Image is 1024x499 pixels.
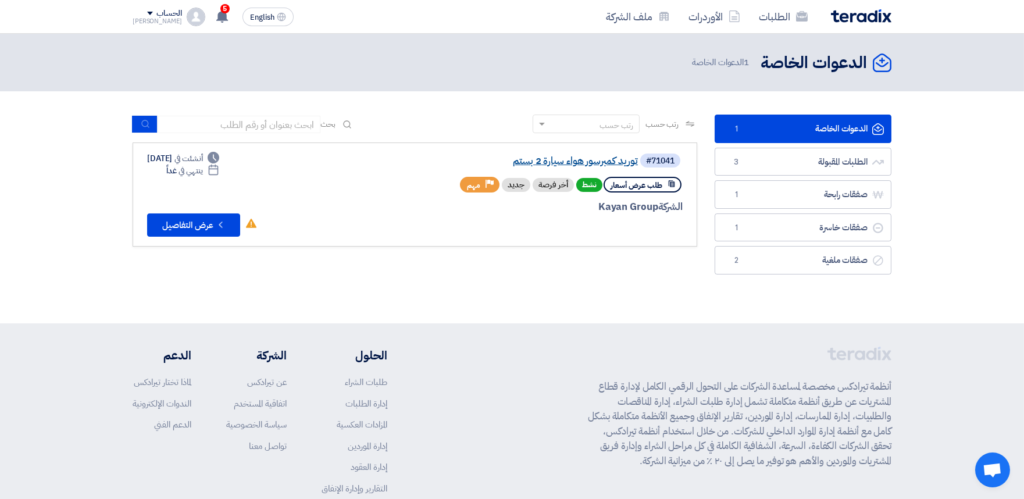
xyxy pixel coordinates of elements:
a: إدارة الموردين [348,440,387,452]
a: توريد كمبرسور هواء سيارة 2 بستم [405,156,638,166]
img: Teradix logo [831,9,891,23]
input: ابحث بعنوان أو رقم الطلب [158,116,320,133]
span: مهم [467,180,480,191]
a: الدعوات الخاصة1 [715,115,891,143]
img: profile_test.png [187,8,205,26]
div: [DATE] [147,152,219,165]
span: بحث [320,118,336,130]
a: الدعم الفني [154,418,191,431]
div: الحساب [156,9,181,19]
a: صفقات خاسرة1 [715,213,891,242]
li: الدعم [133,347,191,364]
a: لماذا تختار تيرادكس [134,376,191,388]
span: 1 [729,189,743,201]
span: 3 [729,156,743,168]
span: 2 [729,255,743,266]
a: ملف الشركة [597,3,679,30]
span: نشط [576,178,602,192]
span: الدعوات الخاصة [692,56,751,69]
li: الشركة [226,347,287,364]
h2: الدعوات الخاصة [761,52,867,74]
a: إدارة الطلبات [345,397,387,410]
a: إدارة العقود [351,461,387,473]
a: صفقات رابحة1 [715,180,891,209]
li: الحلول [322,347,387,364]
span: أنشئت في [174,152,202,165]
button: English [242,8,294,26]
a: اتفاقية المستخدم [234,397,287,410]
span: 1 [744,56,749,69]
div: [PERSON_NAME] [133,18,182,24]
span: 1 [729,123,743,135]
span: 1 [729,222,743,234]
div: #71041 [646,157,675,165]
a: تواصل معنا [249,440,287,452]
a: المزادات العكسية [337,418,387,431]
span: رتب حسب [645,118,679,130]
span: الشركة [658,199,683,214]
a: Open chat [975,452,1010,487]
a: التقارير وإدارة الإنفاق [322,482,387,495]
span: طلب عرض أسعار [611,180,662,191]
a: الطلبات [750,3,817,30]
a: عن تيرادكس [247,376,287,388]
div: Kayan Group [403,199,683,215]
button: عرض التفاصيل [147,213,240,237]
span: English [250,13,274,22]
a: الطلبات المقبولة3 [715,148,891,176]
span: ينتهي في [179,165,202,177]
p: أنظمة تيرادكس مخصصة لمساعدة الشركات على التحول الرقمي الكامل لإدارة قطاع المشتريات عن طريق أنظمة ... [588,379,891,468]
span: 5 [220,4,230,13]
a: الندوات الإلكترونية [133,397,191,410]
a: صفقات ملغية2 [715,246,891,275]
div: غداً [166,165,219,177]
a: سياسة الخصوصية [226,418,287,431]
a: طلبات الشراء [345,376,387,388]
a: الأوردرات [679,3,750,30]
div: جديد [502,178,530,192]
div: رتب حسب [600,119,633,131]
div: أخر فرصة [533,178,574,192]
